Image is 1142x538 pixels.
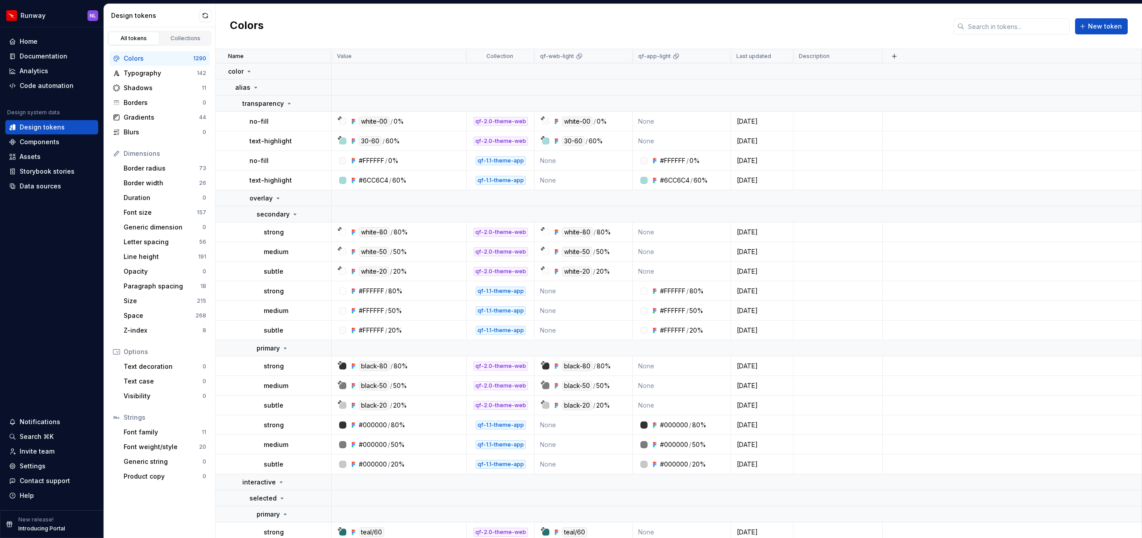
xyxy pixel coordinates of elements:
p: interactive [242,478,276,487]
a: Size215 [120,294,210,308]
p: strong [264,228,284,237]
div: NL [90,12,96,19]
div: Notifications [20,417,60,426]
div: Home [20,37,37,46]
p: text-highlight [249,137,292,146]
div: / [593,247,595,257]
div: 50% [596,247,610,257]
div: Assets [20,152,41,161]
div: / [593,381,595,391]
div: / [390,400,392,410]
div: 60% [694,176,708,185]
a: Product copy0 [120,469,210,484]
div: Letter spacing [124,238,199,246]
p: Description [799,53,830,60]
div: Paragraph spacing [124,282,200,291]
div: 80% [394,227,408,237]
div: black-20 [359,400,389,410]
a: Data sources [5,179,98,193]
div: 80% [689,287,704,296]
div: Space [124,311,195,320]
div: 11 [202,84,206,92]
div: Border radius [124,164,199,173]
div: 50% [391,440,405,449]
div: [DATE] [731,156,793,165]
div: Collections [163,35,208,42]
div: [DATE] [731,228,793,237]
p: no-fill [249,117,269,126]
div: qf-2.0-theme-web [473,381,528,390]
div: qf-2.0-theme-web [473,247,528,256]
a: Colors1290 [109,51,210,66]
div: 50% [596,381,610,391]
p: secondary [257,210,290,219]
div: qf-1.1-theme-app [476,176,526,185]
input: Search in tokens... [964,18,1070,34]
div: #000000 [660,421,688,430]
div: Storybook stories [20,167,75,176]
div: 80% [597,227,611,237]
div: [DATE] [731,326,793,335]
div: Settings [20,462,46,471]
div: qf-1.1-theme-app [476,460,526,469]
div: Generic dimension [124,223,203,232]
div: 30-60 [359,136,382,146]
div: Font family [124,428,202,437]
div: / [389,176,391,185]
a: Line height191 [120,250,210,264]
div: #FFFFFF [359,287,384,296]
div: 60% [386,136,400,146]
button: Search ⌘K [5,430,98,444]
div: 157 [197,209,206,216]
div: 20% [393,400,407,410]
p: medium [264,381,288,390]
p: qf-app-light [638,53,671,60]
div: qf-2.0-theme-web [473,362,528,371]
div: / [686,326,689,335]
div: 80% [391,421,405,430]
div: 30-60 [562,136,585,146]
button: Contact support [5,474,98,488]
p: alias [235,83,250,92]
td: None [535,321,633,340]
a: Invite team [5,444,98,459]
button: Help [5,488,98,503]
div: 0% [597,117,607,126]
a: Font family11 [120,425,210,439]
button: Notifications [5,415,98,429]
div: white-50 [359,247,389,257]
div: [DATE] [731,137,793,146]
div: / [689,460,691,469]
div: 20% [689,326,703,335]
div: Borders [124,98,203,107]
div: 50% [388,306,402,315]
div: [DATE] [731,362,793,371]
div: qf-2.0-theme-web [473,401,528,410]
div: white-20 [359,267,389,276]
div: / [382,136,385,146]
p: overlay [249,194,273,203]
div: Text case [124,377,203,386]
div: [DATE] [731,247,793,256]
div: #6CC6C4 [660,176,689,185]
div: #FFFFFF [660,326,685,335]
div: 142 [197,70,206,77]
div: / [594,227,596,237]
div: / [586,136,588,146]
div: 20% [388,326,402,335]
div: Product copy [124,472,203,481]
div: Duration [124,193,203,202]
p: transparency [242,99,284,108]
div: / [593,400,595,410]
a: Typography142 [109,66,210,80]
div: 11 [202,429,206,436]
td: None [633,262,731,281]
div: #FFFFFF [660,156,685,165]
div: Size [124,296,197,305]
div: qf-2.0-theme-web [473,137,528,146]
div: 18 [200,283,206,290]
div: 0 [203,99,206,106]
div: / [689,421,691,430]
div: Data sources [20,182,61,191]
p: subtle [264,326,283,335]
